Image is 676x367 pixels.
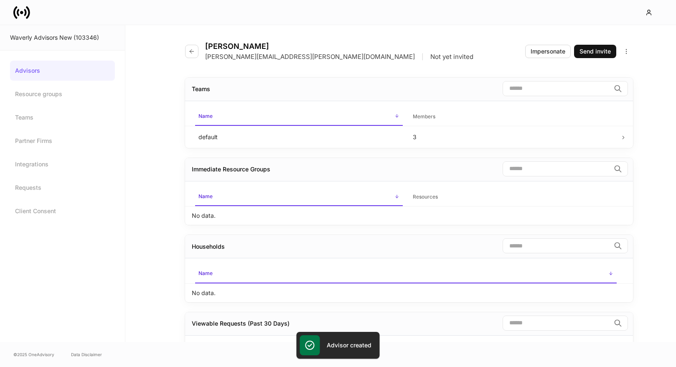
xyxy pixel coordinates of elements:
h5: Advisor created [327,341,371,349]
div: Impersonate [531,47,565,56]
p: No data. [192,212,216,220]
div: Waverly Advisors New (103346) [10,33,115,42]
a: Advisors [10,61,115,81]
a: Client Consent [10,201,115,221]
a: Teams [10,107,115,127]
h6: Resources [413,193,438,201]
p: | [422,53,424,61]
span: Name [195,265,617,283]
div: Immediate Resource Groups [192,165,270,173]
h6: Name [198,112,213,120]
span: © 2025 OneAdvisory [13,351,54,358]
a: Resource groups [10,84,115,104]
div: Teams [192,85,210,93]
h6: Members [413,112,435,120]
span: Resources [409,189,617,206]
p: Not yet invited [430,53,473,61]
a: Requests [10,178,115,198]
a: Integrations [10,154,115,174]
p: No data. [192,289,216,297]
h4: [PERSON_NAME] [205,42,473,51]
span: Name [195,108,403,126]
h6: Name [198,269,213,277]
a: Partner Firms [10,131,115,151]
button: Impersonate [525,45,571,58]
span: Members [409,108,617,125]
p: [PERSON_NAME][EMAIL_ADDRESS][PERSON_NAME][DOMAIN_NAME] [205,53,415,61]
button: Send invite [574,45,616,58]
td: default [192,126,406,148]
a: Data Disclaimer [71,351,102,358]
div: Send invite [579,47,611,56]
span: Name [195,188,403,206]
h6: Name [198,192,213,200]
div: Households [192,242,225,251]
div: Viewable Requests (Past 30 Days) [192,319,290,328]
td: 3 [406,126,620,148]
